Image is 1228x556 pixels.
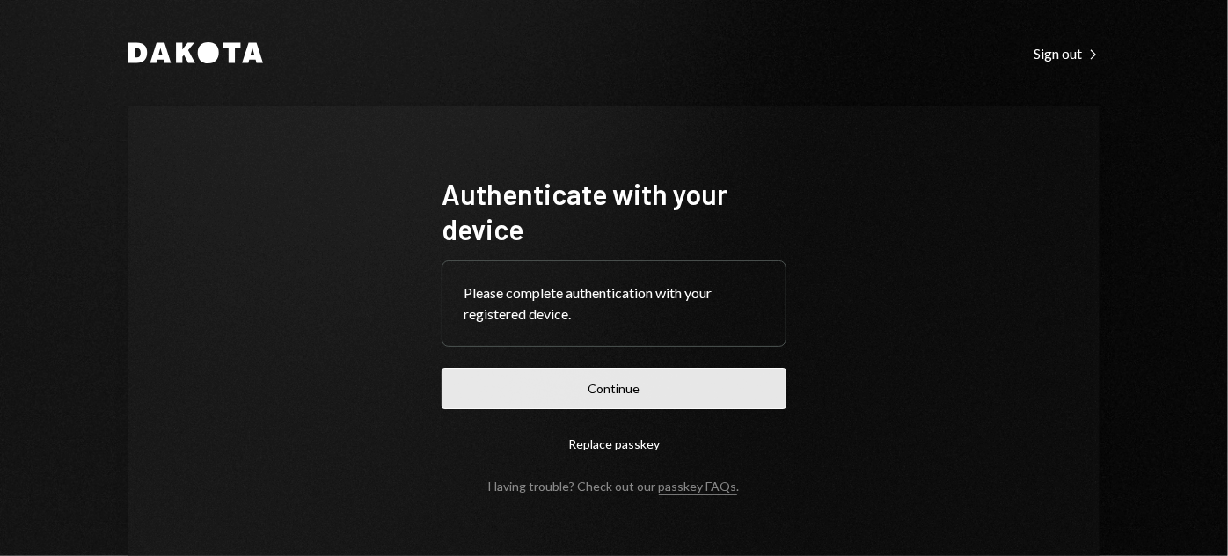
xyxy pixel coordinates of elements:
[659,479,737,495] a: passkey FAQs
[1034,43,1100,62] a: Sign out
[442,423,786,465] button: Replace passkey
[1034,45,1100,62] div: Sign out
[489,479,740,494] div: Having trouble? Check out our .
[464,282,764,325] div: Please complete authentication with your registered device.
[442,368,786,409] button: Continue
[442,176,786,246] h1: Authenticate with your device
